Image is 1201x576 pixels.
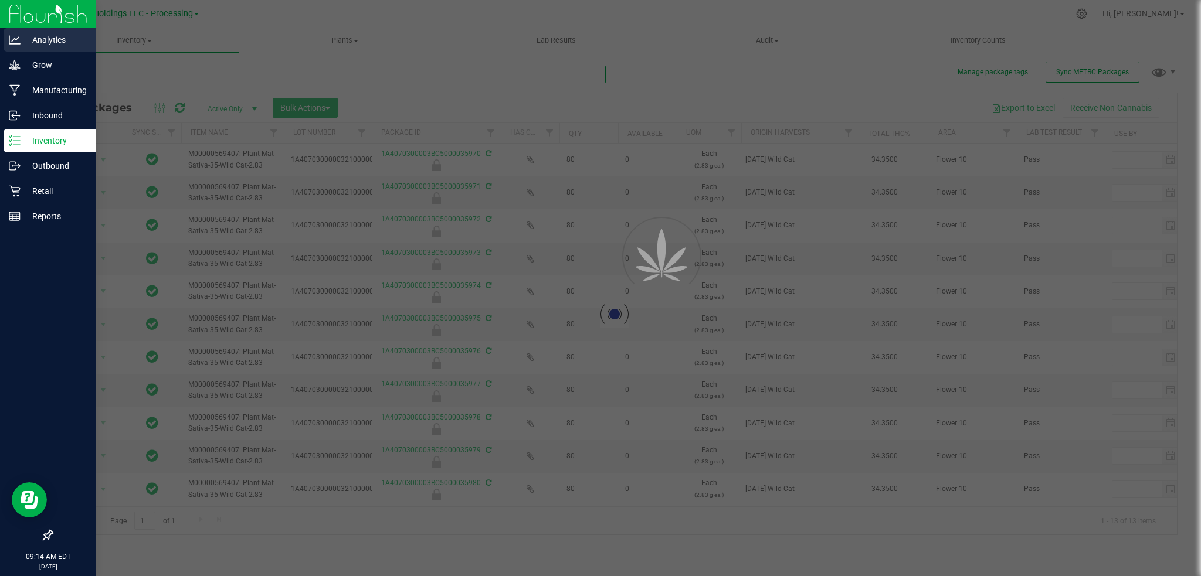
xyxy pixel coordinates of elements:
inline-svg: Outbound [9,160,21,172]
inline-svg: Retail [9,185,21,197]
p: Inbound [21,108,91,122]
p: Outbound [21,159,91,173]
inline-svg: Analytics [9,34,21,46]
p: Reports [21,209,91,223]
iframe: Resource center [12,482,47,517]
inline-svg: Inbound [9,110,21,121]
p: Retail [21,184,91,198]
p: 09:14 AM EDT [5,551,91,562]
p: Grow [21,58,91,72]
inline-svg: Reports [9,210,21,222]
inline-svg: Inventory [9,135,21,146]
p: Manufacturing [21,83,91,97]
p: Inventory [21,134,91,148]
p: [DATE] [5,562,91,571]
p: Analytics [21,33,91,47]
inline-svg: Manufacturing [9,84,21,96]
inline-svg: Grow [9,59,21,71]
